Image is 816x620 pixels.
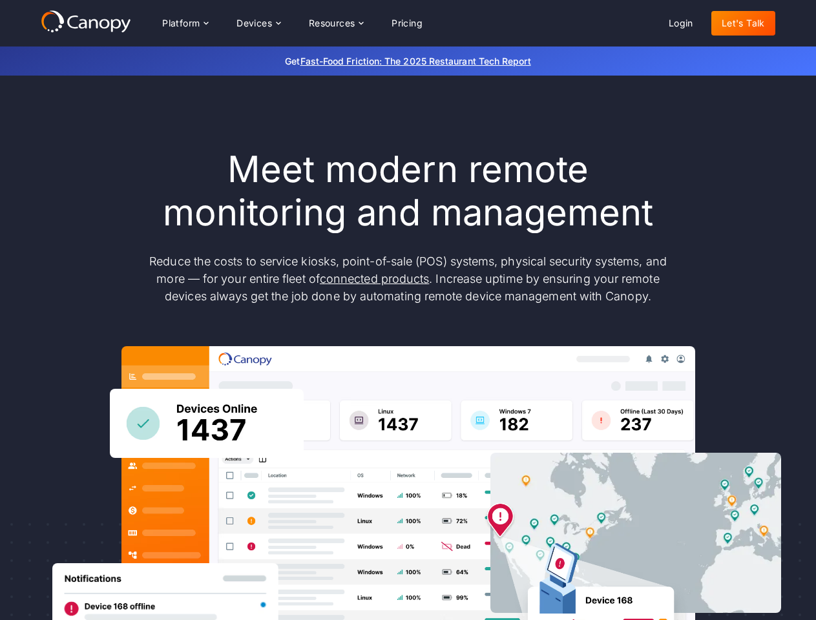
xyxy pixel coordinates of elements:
[711,11,775,36] a: Let's Talk
[110,389,304,458] img: Canopy sees how many devices are online
[300,56,531,67] a: Fast-Food Friction: The 2025 Restaurant Tech Report
[226,10,291,36] div: Devices
[320,272,429,285] a: connected products
[137,253,680,305] p: Reduce the costs to service kiosks, point-of-sale (POS) systems, physical security systems, and m...
[137,148,680,234] h1: Meet modern remote monitoring and management
[236,19,272,28] div: Devices
[152,10,218,36] div: Platform
[658,11,704,36] a: Login
[92,54,725,68] p: Get
[381,11,433,36] a: Pricing
[309,19,355,28] div: Resources
[162,19,200,28] div: Platform
[298,10,373,36] div: Resources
